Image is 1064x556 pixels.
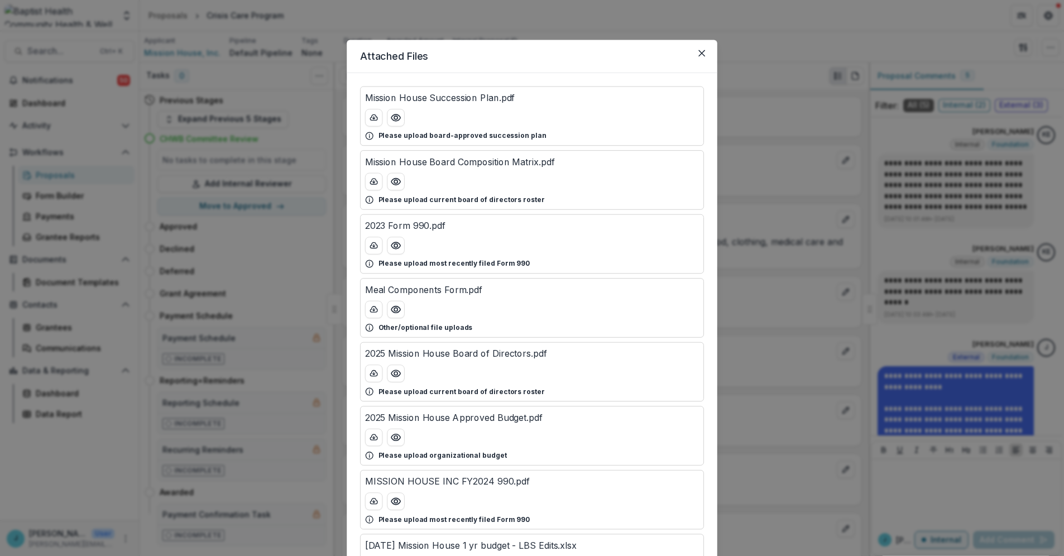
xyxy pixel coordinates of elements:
p: [DATE] Mission House 1 yr budget - LBS Edits.xlsx [365,539,577,552]
p: Mission House Board Composition Matrix.pdf [365,155,555,169]
button: Preview Meal Components Form.pdf [387,301,405,319]
button: download-button [365,301,383,319]
button: download-button [365,173,383,191]
button: Preview 2025 Mission House Approved Budget.pdf [387,429,405,447]
button: Preview 2023 Form 990.pdf [387,237,405,255]
header: Attached Files [347,40,717,73]
p: 2023 Form 990.pdf [365,219,445,233]
p: 2025 Mission House Board of Directors.pdf [365,347,547,361]
p: Meal Components Form.pdf [365,283,482,296]
p: Other/optional file uploads [378,323,473,333]
button: download-button [365,492,383,510]
p: 2025 Mission House Approved Budget.pdf [365,411,543,424]
button: download-button [365,365,383,382]
p: Please upload board-approved succession plan [378,131,547,141]
button: Preview Mission House Succession Plan.pdf [387,109,405,127]
p: Please upload most recently filed Form 990 [378,515,531,525]
button: Preview Mission House Board Composition Matrix.pdf [387,173,405,191]
button: Preview 2025 Mission House Board of Directors.pdf [387,365,405,382]
p: Please upload current board of directors roster [378,195,545,205]
button: download-button [365,109,383,127]
p: Mission House Succession Plan.pdf [365,91,515,104]
button: download-button [365,429,383,447]
p: Please upload organizational budget [378,450,507,461]
button: Close [693,45,711,63]
p: MISSION HOUSE INC FY2024 990.pdf [365,475,530,488]
p: Please upload most recently filed Form 990 [378,259,531,269]
button: download-button [365,237,383,255]
p: Please upload current board of directors roster [378,387,545,397]
button: Preview MISSION HOUSE INC FY2024 990.pdf [387,492,405,510]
